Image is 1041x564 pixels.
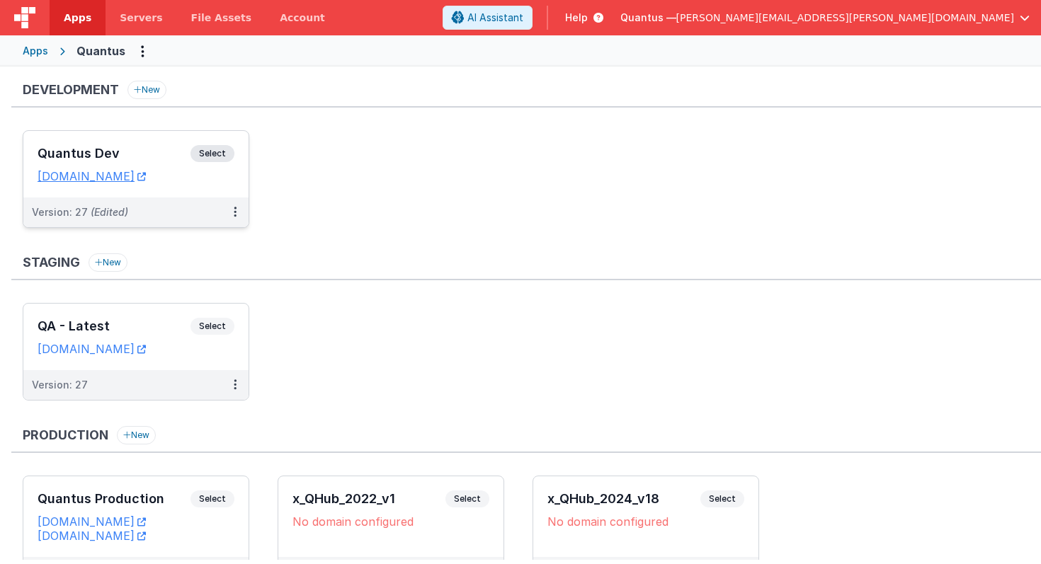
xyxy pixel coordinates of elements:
span: Select [190,145,234,162]
h3: Development [23,83,119,97]
h3: x_QHub_2024_v18 [547,492,700,506]
button: New [89,253,127,272]
a: [DOMAIN_NAME] [38,342,146,356]
div: Apps [23,44,48,58]
span: (Edited) [91,206,128,218]
span: File Assets [191,11,252,25]
span: Select [190,490,234,507]
h3: Production [23,428,108,442]
h3: x_QHub_2022_v1 [292,492,445,506]
button: New [127,81,166,99]
a: [DOMAIN_NAME] [38,529,146,543]
button: Quantus — [PERSON_NAME][EMAIL_ADDRESS][PERSON_NAME][DOMAIN_NAME] [620,11,1030,25]
span: Quantus — [620,11,676,25]
button: Options [131,40,154,62]
h3: QA - Latest [38,319,190,333]
span: [PERSON_NAME][EMAIL_ADDRESS][PERSON_NAME][DOMAIN_NAME] [676,11,1014,25]
span: Apps [64,11,91,25]
button: New [117,426,156,444]
div: Quantus [76,42,125,59]
div: Version: 27 [32,378,88,392]
span: Servers [120,11,162,25]
button: AI Assistant [443,6,533,30]
a: [DOMAIN_NAME] [38,169,146,183]
span: Select [190,318,234,335]
span: Select [700,490,744,507]
span: AI Assistant [467,11,523,25]
h3: Staging [23,255,80,270]
span: Select [445,490,489,507]
div: Version: 27 [32,205,128,219]
div: No domain configured [292,514,489,529]
span: Help [565,11,588,25]
div: No domain configured [547,514,744,529]
h3: Quantus Production [38,492,190,506]
h3: Quantus Dev [38,146,190,161]
a: [DOMAIN_NAME] [38,514,146,529]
